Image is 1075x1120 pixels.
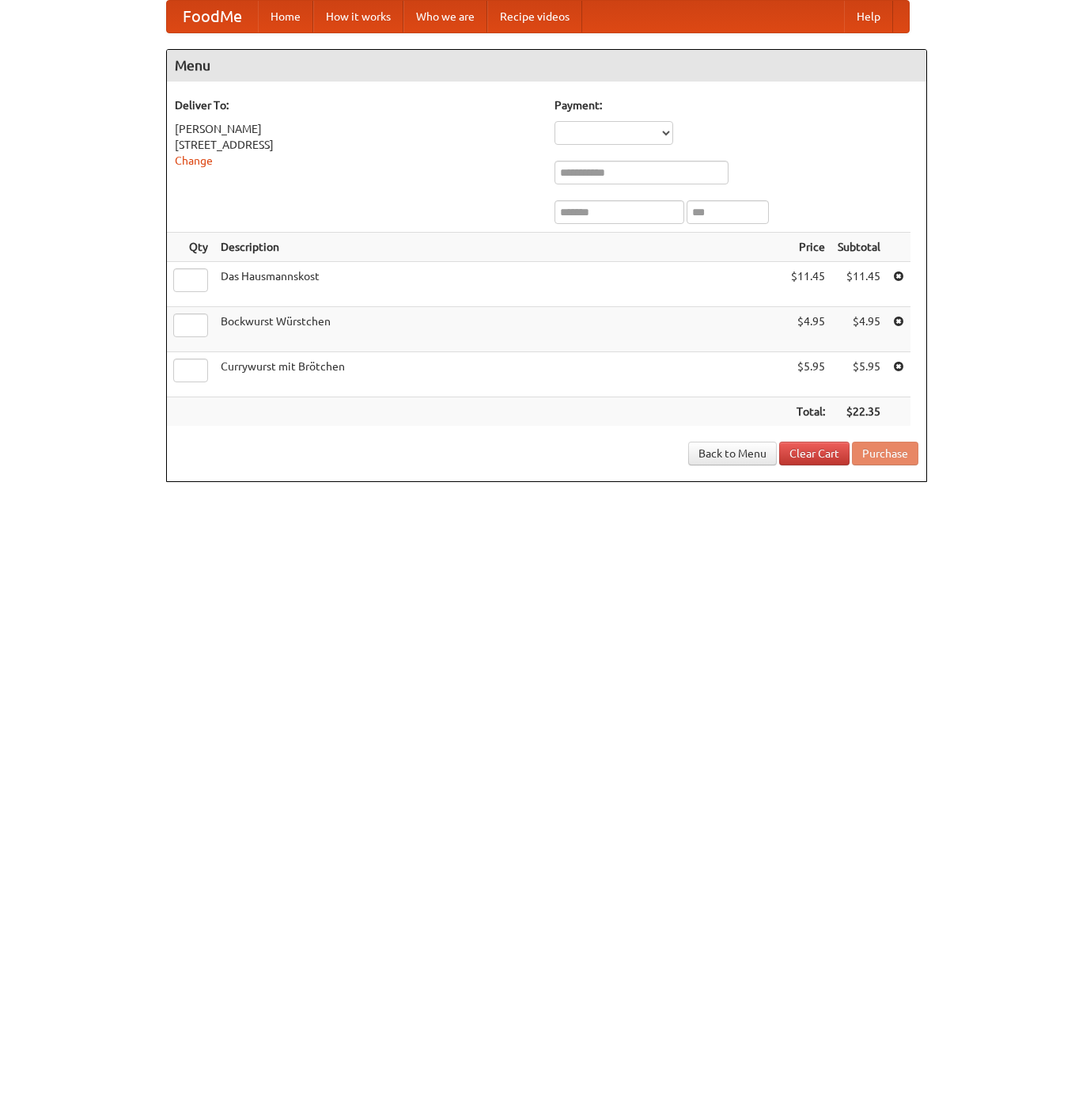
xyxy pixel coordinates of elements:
[175,121,539,137] div: [PERSON_NAME]
[175,137,539,153] div: [STREET_ADDRESS]
[785,307,831,352] td: $4.95
[831,233,887,262] th: Subtotal
[831,307,887,352] td: $4.95
[487,1,582,32] a: Recipe videos
[688,442,777,465] a: Back to Menu
[785,352,831,397] td: $5.95
[175,97,539,113] h5: Deliver To:
[214,262,785,307] td: Das Hausmannskost
[167,50,926,82] h4: Menu
[167,233,214,262] th: Qty
[403,1,487,32] a: Who we are
[831,352,887,397] td: $5.95
[167,1,258,32] a: FoodMe
[214,233,785,262] th: Description
[313,1,403,32] a: How it works
[555,97,918,113] h5: Payment:
[852,442,918,465] button: Purchase
[785,262,831,307] td: $11.45
[831,262,887,307] td: $11.45
[258,1,313,32] a: Home
[844,1,893,32] a: Help
[779,442,850,465] a: Clear Cart
[785,397,831,427] th: Total:
[785,233,831,262] th: Price
[175,154,213,167] a: Change
[214,352,785,397] td: Currywurst mit Brötchen
[214,307,785,352] td: Bockwurst Würstchen
[831,397,887,427] th: $22.35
